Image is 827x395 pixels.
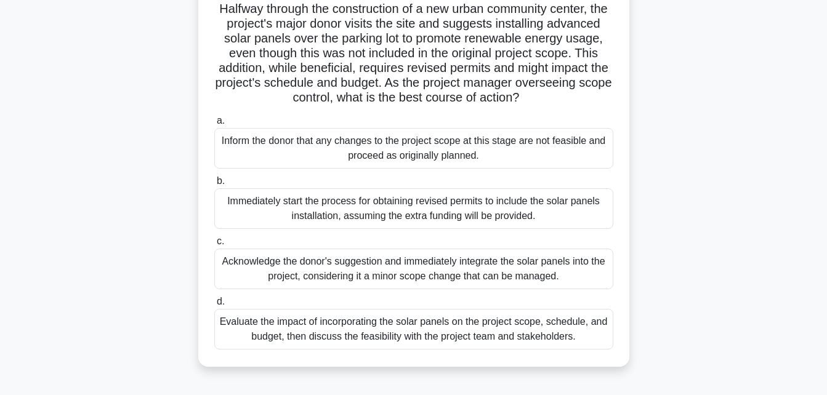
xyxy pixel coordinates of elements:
[217,175,225,186] span: b.
[214,249,613,289] div: Acknowledge the donor's suggestion and immediately integrate the solar panels into the project, c...
[213,1,615,106] h5: Halfway through the construction of a new urban community center, the project's major donor visit...
[217,236,224,246] span: c.
[217,115,225,126] span: a.
[214,309,613,349] div: Evaluate the impact of incorporating the solar panels on the project scope, schedule, and budget,...
[214,188,613,229] div: Immediately start the process for obtaining revised permits to include the solar panels installat...
[217,296,225,306] span: d.
[214,128,613,169] div: Inform the donor that any changes to the project scope at this stage are not feasible and proceed...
